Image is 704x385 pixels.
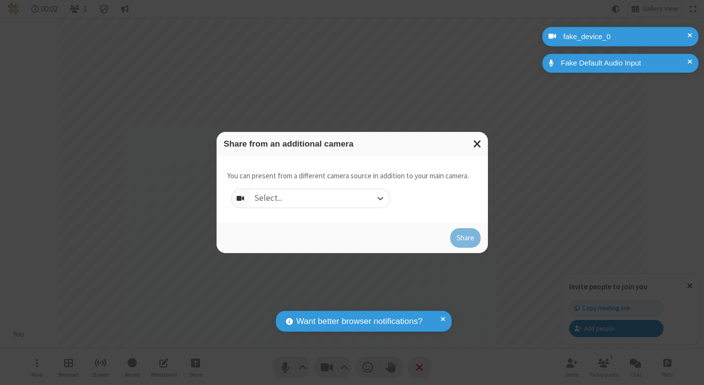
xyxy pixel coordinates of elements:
div: fake_device_0 [560,31,691,43]
button: Share [450,228,481,248]
span: Want better browser notifications? [296,315,422,328]
p: You can present from a different camera source in addition to your main camera. [227,171,469,182]
button: Close modal [467,132,488,156]
h3: Share from an additional camera [224,139,481,149]
div: Fake Default Audio Input [557,58,691,69]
